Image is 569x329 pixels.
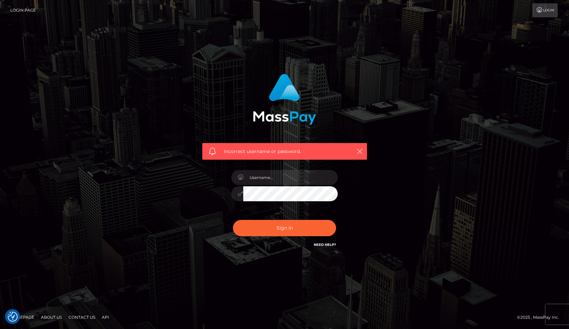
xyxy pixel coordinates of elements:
[66,312,98,322] a: Contact Us
[7,312,37,322] a: Homepage
[517,314,564,321] div: © 2025 , MassPay Inc.
[224,148,345,155] span: Incorrect username or password.
[243,170,338,185] input: Username...
[532,3,558,17] a: Login
[253,74,316,125] img: MassPay Login
[8,312,18,322] button: Consent Preferences
[99,312,112,322] a: API
[233,220,336,236] button: Sign in
[314,243,336,247] a: Need Help?
[10,3,36,17] a: Login Page
[8,312,18,322] img: Revisit consent button
[38,312,65,322] a: About Us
